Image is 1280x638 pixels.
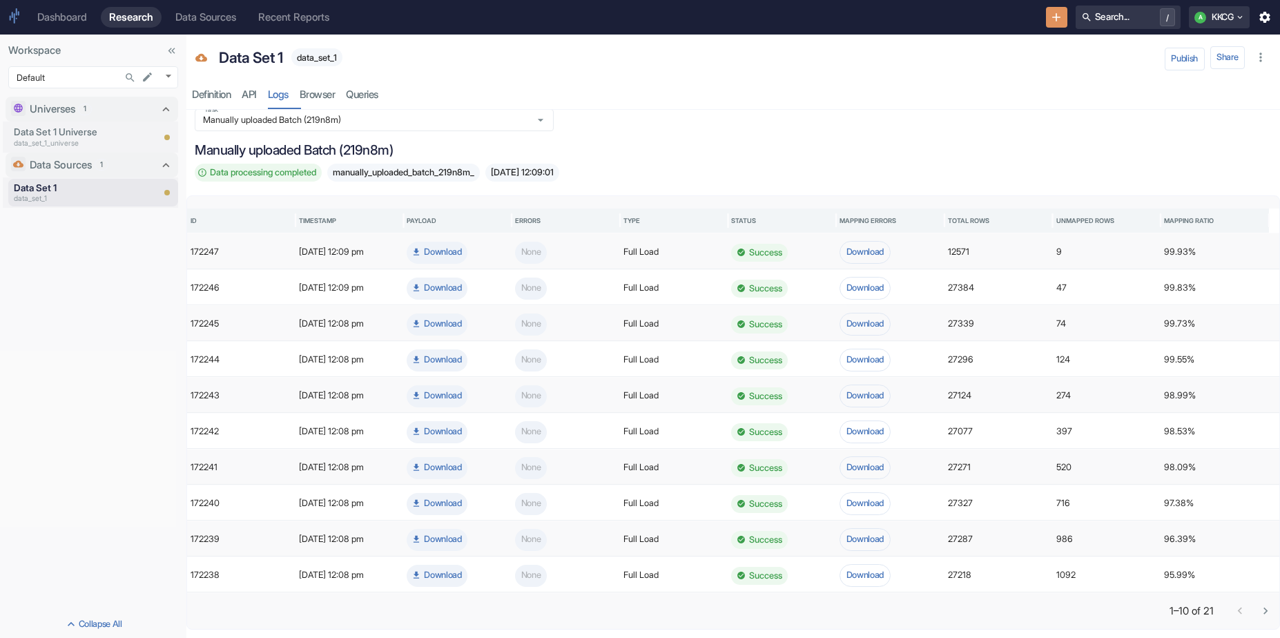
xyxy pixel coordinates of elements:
button: Open [532,112,549,128]
div: 172238 [187,557,295,592]
p: Universes [30,101,75,117]
div: 99.73% [1161,305,1269,341]
div: October 10th 2025, 12:08 pm [295,341,404,377]
div: 274 [1053,377,1161,413]
div: Universes1 [6,97,178,122]
button: Sort [337,215,347,226]
a: Dashboard [29,7,95,28]
button: AKKCG [1189,6,1250,28]
div: 27271 [944,449,1053,485]
div: 47 [1053,269,1161,305]
span: manually_uploaded_batch_219n8m_ [327,167,480,177]
div: 27218 [944,557,1053,592]
div: Success [737,558,782,593]
div: 172240 [187,485,295,521]
div: 97.38% [1161,485,1269,521]
div: 172246 [187,269,295,305]
button: Search.../ [1076,6,1181,29]
div: October 10th 2025, 12:08 pm [295,449,404,485]
div: Full Load [620,449,728,485]
a: Logs [262,81,294,109]
button: Sort [437,215,447,226]
div: Status [731,217,756,224]
div: 96.39% [1161,521,1269,557]
button: Sort [990,215,1000,226]
label: Task [204,105,218,115]
div: October 10th 2025, 12:08 pm [295,305,404,341]
button: New Resource [1046,7,1067,28]
div: October 10th 2025, 12:08 pm [295,377,404,413]
div: ID [191,217,197,224]
button: Sort [1115,215,1125,226]
button: Sort [757,215,767,226]
a: Queries [340,81,384,109]
div: Research [109,11,153,23]
div: Success [737,235,782,270]
div: 98.09% [1161,449,1269,485]
button: Sort [197,215,208,226]
div: 27124 [944,377,1053,413]
div: Full Load [620,521,728,557]
button: Download [840,349,890,371]
div: Full Load [620,485,728,521]
a: Research [101,7,162,28]
div: 99.93% [1161,233,1269,269]
div: 124 [1053,341,1161,377]
button: Download [407,242,467,264]
div: 99.83% [1161,269,1269,305]
button: Download [840,492,890,514]
div: Timestamp [299,217,336,224]
button: Download [407,421,467,443]
div: Success [737,342,782,378]
div: 716 [1053,485,1161,521]
div: Errors [515,217,541,224]
button: edit [138,68,157,86]
div: 172243 [187,377,295,413]
div: Type [623,217,640,224]
a: Data Set 1data_set_1 [14,181,152,204]
div: Unmapped Rows [1056,217,1114,224]
div: Total Rows [948,217,989,224]
div: Default [8,66,178,88]
div: 172241 [187,449,295,485]
div: Mapping Errors [840,217,896,224]
div: 99.55% [1161,341,1269,377]
button: Download [407,493,467,515]
div: 172242 [187,413,295,449]
div: October 10th 2025, 12:08 pm [295,557,404,592]
span: data_set_1 [291,52,342,63]
div: Success [737,271,782,306]
button: Download [840,385,890,407]
div: 27339 [944,305,1053,341]
div: 98.99% [1161,377,1269,413]
div: Mapping Ratio [1164,217,1214,224]
a: Data Sources [167,7,244,28]
button: Collapse Sidebar [162,41,181,60]
span: Data processing completed [204,167,322,177]
div: Success [737,450,782,485]
div: Definition [192,88,231,101]
div: 1092 [1053,557,1161,592]
p: Data Sources [30,157,92,173]
button: Download [840,241,890,263]
div: 172245 [187,305,295,341]
span: 1 [79,104,91,115]
button: Download [840,564,890,586]
h5: Manually uploaded Batch (219n8m) [195,142,393,158]
p: 1–10 of 21 [1170,603,1214,619]
div: 397 [1053,413,1161,449]
button: Sort [897,215,907,226]
div: October 10th 2025, 12:09 pm [295,269,404,305]
div: Payload [407,217,436,224]
div: Success [737,378,782,414]
div: Data Set 1 [215,43,287,72]
button: Download [407,457,467,479]
div: A [1194,12,1206,23]
button: Share [1210,46,1245,68]
div: 74 [1053,305,1161,341]
div: 27296 [944,341,1053,377]
button: Search... [121,68,139,87]
div: Success [737,486,782,521]
div: 27077 [944,413,1053,449]
p: data_set_1 [14,193,152,204]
